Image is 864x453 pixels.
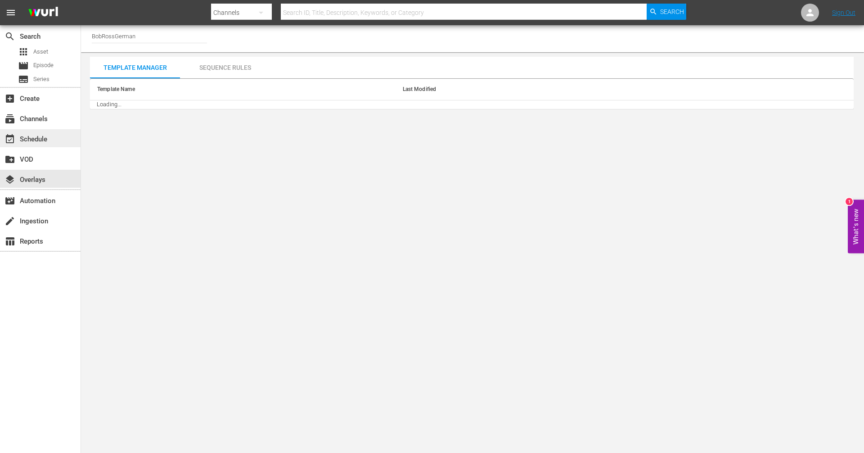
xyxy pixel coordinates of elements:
[4,236,15,247] span: Reports
[18,60,29,71] span: Episode
[4,195,15,206] span: Automation
[846,198,853,205] div: 1
[18,74,29,85] span: Series
[22,2,65,23] img: ans4CAIJ8jUAAAAAAAAAAAAAAAAAAAAAAAAgQb4GAAAAAAAAAAAAAAAAAAAAAAAAJMjXAAAAAAAAAAAAAAAAAAAAAAAAgAT5G...
[18,46,29,57] span: Asset
[832,9,855,16] a: Sign Out
[4,113,15,124] span: Channels
[4,154,15,165] span: VOD
[660,4,684,20] span: Search
[90,100,854,109] td: Loading...
[4,216,15,226] span: Ingestion
[180,57,270,78] button: Sequence Rules
[4,134,15,145] span: Schedule
[396,79,701,100] th: Last Modified
[5,7,16,18] span: menu
[4,174,15,185] span: Overlays
[33,47,48,56] span: Asset
[4,31,15,42] span: Search
[647,4,686,20] button: Search
[33,75,49,84] span: Series
[4,93,15,104] span: Create
[33,61,54,70] span: Episode
[90,79,396,100] th: Template Name
[848,200,864,254] button: Open Feedback Widget
[90,57,180,78] button: Template Manager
